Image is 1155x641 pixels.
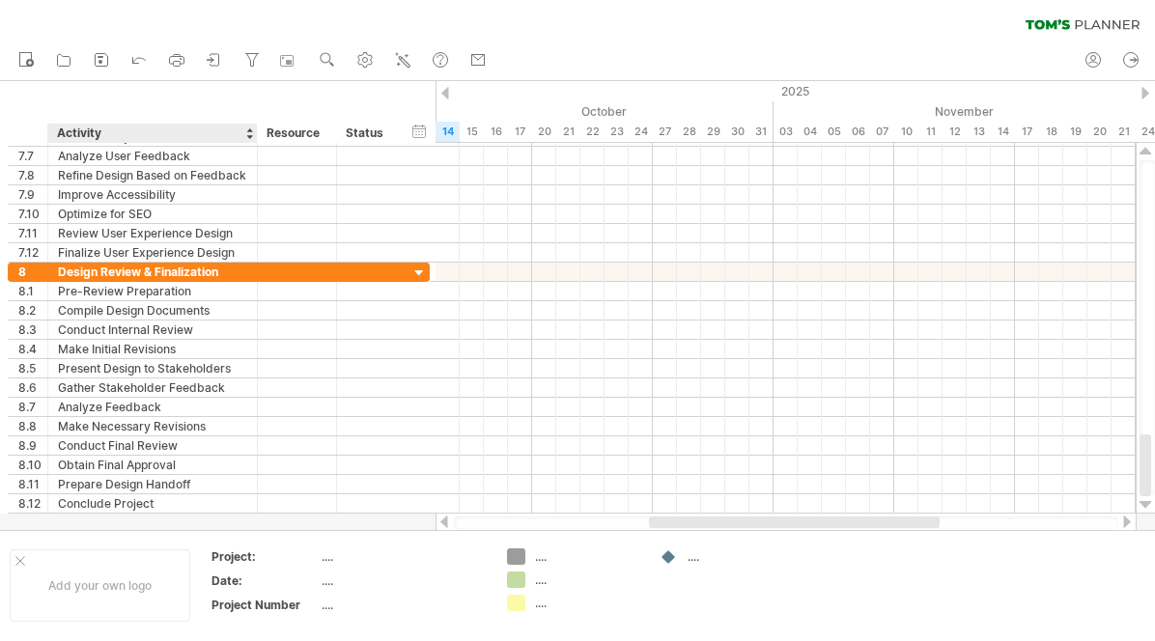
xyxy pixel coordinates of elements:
div: Tuesday, 21 October 2025 [556,122,580,142]
div: 7.11 [18,224,47,242]
div: .... [688,548,793,565]
div: Friday, 17 October 2025 [508,122,532,142]
div: 7.8 [18,166,47,184]
div: Monday, 27 October 2025 [653,122,677,142]
div: 7.10 [18,205,47,223]
div: Thursday, 23 October 2025 [605,122,629,142]
div: Activity [57,124,246,143]
div: Resource [267,124,325,143]
div: Tuesday, 11 November 2025 [918,122,943,142]
div: Monday, 17 November 2025 [1015,122,1039,142]
div: Wednesday, 29 October 2025 [701,122,725,142]
div: Monday, 10 November 2025 [894,122,918,142]
div: Conduct Internal Review [58,320,247,339]
div: Analyze User Feedback [58,147,247,165]
div: Thursday, 30 October 2025 [725,122,749,142]
div: Gather Stakeholder Feedback [58,378,247,397]
div: Add your own logo [10,549,190,622]
div: Friday, 14 November 2025 [991,122,1015,142]
div: Project: [211,548,318,565]
div: 8 [18,263,47,281]
div: 7.12 [18,243,47,262]
div: Thursday, 13 November 2025 [967,122,991,142]
div: 7.9 [18,185,47,204]
div: Optimize for SEO [58,205,247,223]
div: Monday, 20 October 2025 [532,122,556,142]
div: Conduct Final Review [58,436,247,455]
div: Wednesday, 22 October 2025 [580,122,605,142]
div: Prepare Design Handoff [58,475,247,493]
div: 8.9 [18,436,47,455]
div: Improve Accessibility [58,185,247,204]
div: October 2025 [218,101,774,122]
div: .... [535,571,640,588]
div: Obtain Final Approval [58,456,247,474]
div: .... [322,548,484,565]
div: 8.7 [18,398,47,416]
div: Design Review & Finalization [58,263,247,281]
div: .... [322,597,484,613]
div: 8.4 [18,340,47,358]
div: .... [535,595,640,611]
div: 8.8 [18,417,47,435]
div: Tuesday, 4 November 2025 [798,122,822,142]
div: Tuesday, 14 October 2025 [436,122,460,142]
div: Present Design to Stakeholders [58,359,247,377]
div: Pre-Review Preparation [58,282,247,300]
div: Make Necessary Revisions [58,417,247,435]
div: Tuesday, 18 November 2025 [1039,122,1063,142]
div: 8.6 [18,378,47,397]
div: Finalize User Experience Design [58,243,247,262]
div: 8.1 [18,282,47,300]
div: Friday, 21 November 2025 [1112,122,1136,142]
div: Thursday, 20 November 2025 [1087,122,1112,142]
div: 7.7 [18,147,47,165]
div: 8.11 [18,475,47,493]
div: Analyze Feedback [58,398,247,416]
div: .... [322,572,484,589]
div: Thursday, 16 October 2025 [484,122,508,142]
div: Status [346,124,388,143]
div: Tuesday, 28 October 2025 [677,122,701,142]
div: Wednesday, 19 November 2025 [1063,122,1087,142]
div: 8.12 [18,494,47,513]
div: Compile Design Documents [58,301,247,320]
div: Project Number [211,597,318,613]
div: 8.10 [18,456,47,474]
div: 8.5 [18,359,47,377]
div: Friday, 31 October 2025 [749,122,774,142]
div: Monday, 3 November 2025 [774,122,798,142]
div: .... [535,548,640,565]
div: Date: [211,572,318,589]
div: Refine Design Based on Feedback [58,166,247,184]
div: Wednesday, 12 November 2025 [943,122,967,142]
div: Thursday, 6 November 2025 [846,122,870,142]
div: Wednesday, 15 October 2025 [460,122,484,142]
div: Review User Experience Design [58,224,247,242]
div: Wednesday, 5 November 2025 [822,122,846,142]
div: Friday, 24 October 2025 [629,122,653,142]
div: Friday, 7 November 2025 [870,122,894,142]
div: 8.2 [18,301,47,320]
div: 8.3 [18,320,47,339]
div: Conclude Project [58,494,247,513]
div: Make Initial Revisions [58,340,247,358]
